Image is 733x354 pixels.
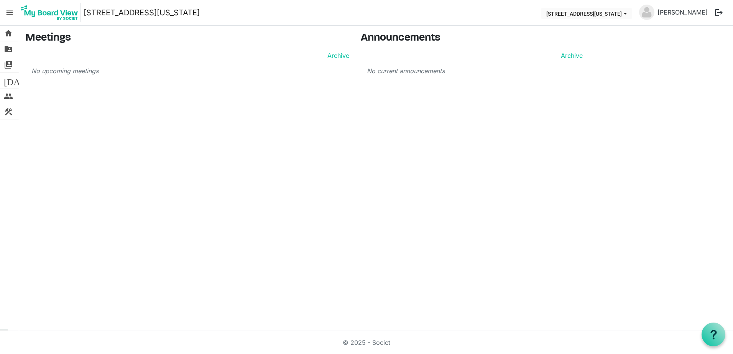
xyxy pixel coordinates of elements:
[4,88,13,104] span: people
[19,3,84,22] a: My Board View Logo
[25,32,349,45] h3: Meetings
[2,5,17,20] span: menu
[361,32,589,45] h3: Announcements
[19,3,81,22] img: My Board View Logo
[4,26,13,41] span: home
[367,66,583,75] p: No current announcements
[639,5,654,20] img: no-profile-picture.svg
[4,104,13,120] span: construction
[31,66,349,75] p: No upcoming meetings
[558,51,583,60] a: Archive
[84,5,200,20] a: [STREET_ADDRESS][US_STATE]
[4,73,33,88] span: [DATE]
[711,5,727,21] button: logout
[541,8,632,19] button: 216 E Washington Blvd dropdownbutton
[324,51,349,60] a: Archive
[654,5,711,20] a: [PERSON_NAME]
[4,41,13,57] span: folder_shared
[343,339,390,346] a: © 2025 - Societ
[4,57,13,72] span: switch_account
